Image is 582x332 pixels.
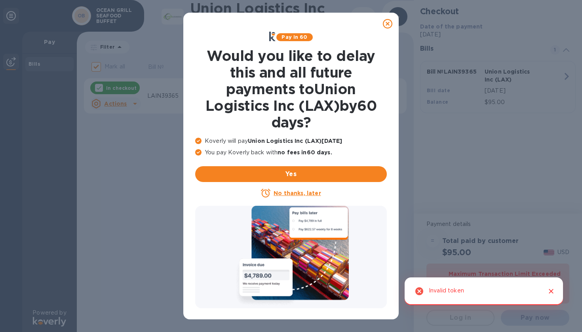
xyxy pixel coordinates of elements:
[195,137,387,145] p: Koverly will pay
[278,149,332,156] b: no fees in 60 days .
[429,284,464,299] div: Invalid token
[195,47,387,131] h1: Would you like to delay this and all future payments to Union Logistics Inc (LAX) by 60 days ?
[195,166,387,182] button: Yes
[195,148,387,157] p: You pay Koverly back with
[248,138,342,144] b: Union Logistics Inc (LAX) [DATE]
[274,190,321,196] u: No thanks, later
[546,286,556,296] button: Close
[281,34,307,40] b: Pay in 60
[202,169,380,179] span: Yes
